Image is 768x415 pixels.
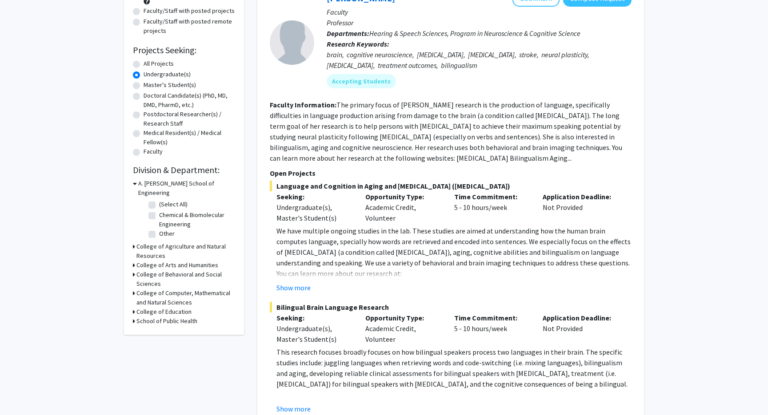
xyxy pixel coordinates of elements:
label: Doctoral Candidate(s) (PhD, MD, DMD, PharmD, etc.) [144,91,235,110]
b: Research Keywords: [327,40,389,48]
div: Not Provided [536,191,625,223]
h3: School of Public Health [136,316,197,326]
div: Undergraduate(s), Master's Student(s) [276,323,352,344]
label: Other [159,229,175,238]
div: 5 - 10 hours/week [448,312,536,344]
h3: College of Education [136,307,192,316]
label: Faculty [144,147,163,156]
h3: College of Agriculture and Natural Resources [136,242,235,261]
label: Undergraduate(s) [144,70,191,79]
label: Postdoctoral Researcher(s) / Research Staff [144,110,235,128]
p: Seeking: [276,191,352,202]
p: Opportunity Type: [365,191,441,202]
button: Show more [276,282,311,293]
button: Show more [276,403,311,414]
h3: A. [PERSON_NAME] School of Engineering [138,179,235,198]
span: Bilingual Brain Language Research [270,302,632,312]
h3: College of Behavioral and Social Sciences [136,270,235,289]
label: Faculty/Staff with posted remote projects [144,17,235,36]
b: Departments: [327,29,369,38]
label: Master's Student(s) [144,80,196,90]
div: brain, cognitive neuroscience, [MEDICAL_DATA], [MEDICAL_DATA], stroke, neural plasticity, [MEDICA... [327,49,632,71]
iframe: Chat [7,375,38,408]
p: Opportunity Type: [365,312,441,323]
label: Medical Resident(s) / Medical Fellow(s) [144,128,235,147]
h3: College of Computer, Mathematical and Natural Sciences [136,289,235,307]
label: Chemical & Biomolecular Engineering [159,210,233,229]
p: Time Commitment: [454,312,530,323]
div: 5 - 10 hours/week [448,191,536,223]
fg-read-more: The primary focus of [PERSON_NAME] research is the production of language, specifically difficult... [270,100,622,162]
label: All Projects [144,59,174,68]
h2: Projects Seeking: [133,45,235,55]
b: Faculty Information: [270,100,336,109]
label: Faculty/Staff with posted projects [144,6,235,16]
p: Professor [327,17,632,28]
p: We have multiple ongoing studies in the lab. These studies are aimed at understanding how the hum... [276,225,632,268]
label: (Select All) [159,200,188,209]
span: Language and Cognition in Aging and [MEDICAL_DATA] ([MEDICAL_DATA]) [270,181,632,191]
p: You can learn more about our research at: [276,268,632,279]
div: Not Provided [536,312,625,344]
p: Open Projects [270,168,632,178]
div: Undergraduate(s), Master's Student(s) [276,202,352,223]
p: This research focuses broadly focuses on how bilingual speakers process two languages in their br... [276,347,632,389]
p: Seeking: [276,312,352,323]
div: Academic Credit, Volunteer [359,191,448,223]
p: Time Commitment: [454,191,530,202]
p: Application Deadline: [543,191,618,202]
p: Faculty [327,7,632,17]
mat-chip: Accepting Students [327,74,396,88]
h2: Division & Department: [133,165,235,175]
h3: College of Arts and Humanities [136,261,218,270]
div: Academic Credit, Volunteer [359,312,448,344]
p: Application Deadline: [543,312,618,323]
span: Hearing & Speech Sciences, Program in Neuroscience & Cognitive Science [369,29,580,38]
